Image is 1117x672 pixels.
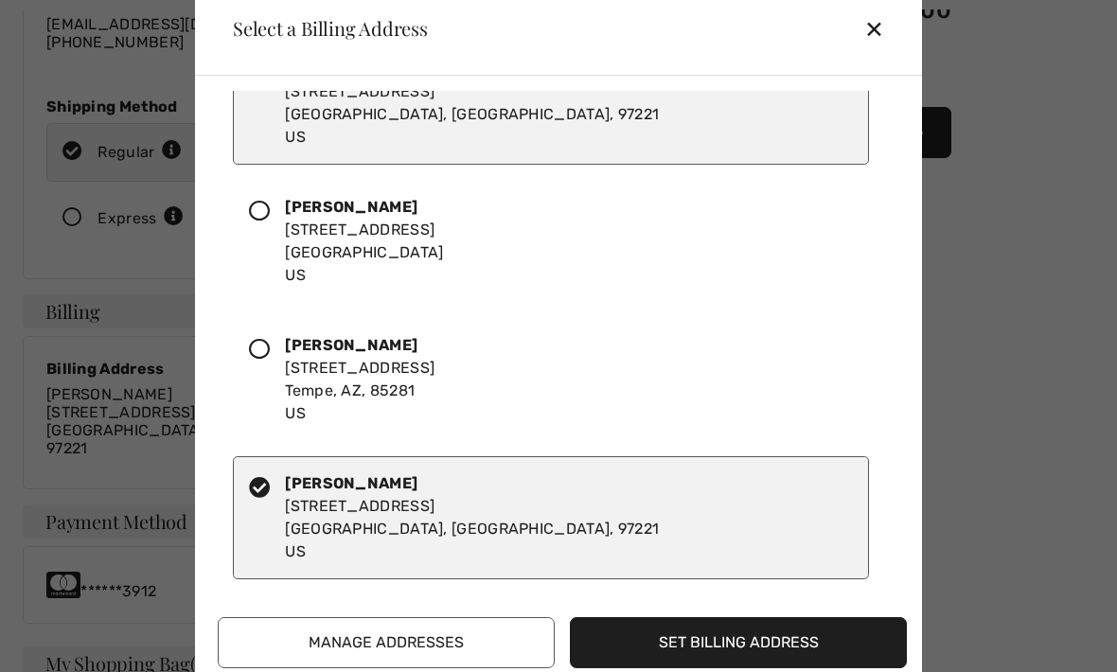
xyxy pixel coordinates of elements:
[570,617,907,668] button: Set Billing Address
[285,474,417,492] strong: [PERSON_NAME]
[285,472,659,563] div: [STREET_ADDRESS] [GEOGRAPHIC_DATA], [GEOGRAPHIC_DATA], 97221 US
[218,617,555,668] button: Manage Addresses
[285,336,417,354] strong: [PERSON_NAME]
[285,58,659,149] div: [STREET_ADDRESS] [GEOGRAPHIC_DATA], [GEOGRAPHIC_DATA], 97221 US
[285,334,434,425] div: [STREET_ADDRESS] Tempe, AZ, 85281 US
[864,9,899,48] div: ✕
[218,19,428,38] div: Select a Billing Address
[285,198,417,216] strong: [PERSON_NAME]
[285,196,443,287] div: [STREET_ADDRESS] [GEOGRAPHIC_DATA] US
